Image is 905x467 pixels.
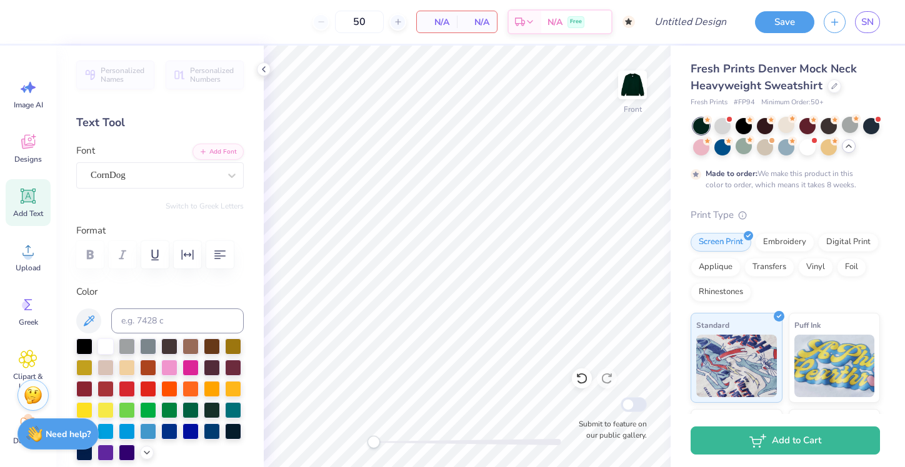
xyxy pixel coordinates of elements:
[335,11,384,33] input: – –
[761,97,824,108] span: Minimum Order: 50 +
[76,114,244,131] div: Text Tool
[13,436,43,446] span: Decorate
[190,66,236,84] span: Personalized Numbers
[818,233,879,252] div: Digital Print
[424,16,449,29] span: N/A
[755,233,814,252] div: Embroidery
[691,233,751,252] div: Screen Print
[696,335,777,397] img: Standard
[166,61,244,89] button: Personalized Numbers
[734,97,755,108] span: # FP94
[755,11,814,33] button: Save
[794,335,875,397] img: Puff Ink
[706,169,757,179] strong: Made to order:
[798,258,833,277] div: Vinyl
[76,144,95,158] label: Font
[620,72,645,97] img: Front
[794,318,821,332] span: Puff Ink
[76,61,154,89] button: Personalized Names
[367,436,380,448] div: Accessibility label
[691,258,741,277] div: Applique
[46,428,91,440] strong: Need help?
[14,154,42,164] span: Designs
[76,285,244,299] label: Color
[464,16,489,29] span: N/A
[16,263,41,273] span: Upload
[166,201,244,211] button: Switch to Greek Letters
[76,224,244,238] label: Format
[624,104,642,115] div: Front
[691,61,857,93] span: Fresh Prints Denver Mock Neck Heavyweight Sweatshirt
[13,209,43,219] span: Add Text
[837,258,866,277] div: Foil
[14,100,43,110] span: Image AI
[706,168,859,190] div: We make this product in this color to order, which means it takes 8 weeks.
[691,97,727,108] span: Fresh Prints
[696,318,729,332] span: Standard
[7,371,49,391] span: Clipart & logos
[192,144,244,160] button: Add Font
[744,258,794,277] div: Transfers
[644,9,736,34] input: Untitled Design
[572,418,647,441] label: Submit to feature on our public gallery.
[570,17,582,26] span: Free
[101,66,147,84] span: Personalized Names
[861,15,874,29] span: SN
[855,11,880,33] a: SN
[547,16,562,29] span: N/A
[691,426,880,455] button: Add to Cart
[19,317,38,327] span: Greek
[111,308,244,333] input: e.g. 7428 c
[691,208,880,222] div: Print Type
[691,283,751,302] div: Rhinestones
